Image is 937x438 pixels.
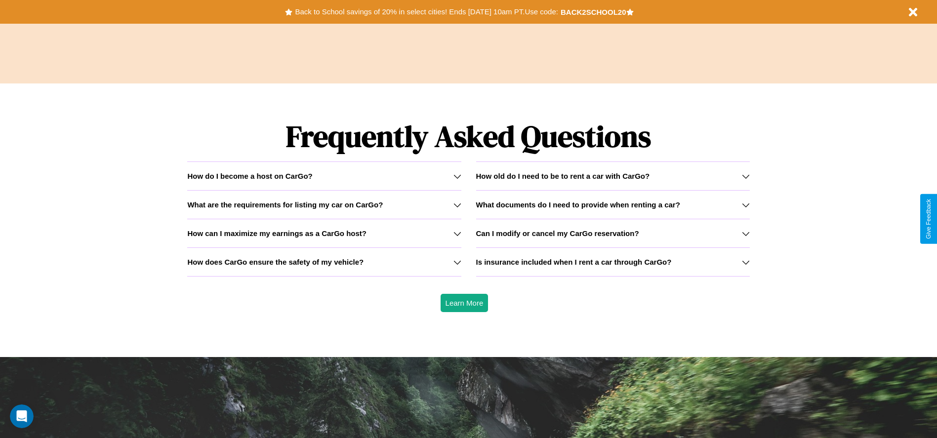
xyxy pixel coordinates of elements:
[187,172,312,180] h3: How do I become a host on CarGo?
[476,258,672,266] h3: Is insurance included when I rent a car through CarGo?
[561,8,626,16] b: BACK2SCHOOL20
[476,200,680,209] h3: What documents do I need to provide when renting a car?
[476,172,650,180] h3: How old do I need to be to rent a car with CarGo?
[187,200,383,209] h3: What are the requirements for listing my car on CarGo?
[476,229,639,238] h3: Can I modify or cancel my CarGo reservation?
[10,404,34,428] iframe: Intercom live chat
[187,229,367,238] h3: How can I maximize my earnings as a CarGo host?
[441,294,489,312] button: Learn More
[925,199,932,239] div: Give Feedback
[292,5,560,19] button: Back to School savings of 20% in select cities! Ends [DATE] 10am PT.Use code:
[187,111,749,161] h1: Frequently Asked Questions
[187,258,364,266] h3: How does CarGo ensure the safety of my vehicle?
